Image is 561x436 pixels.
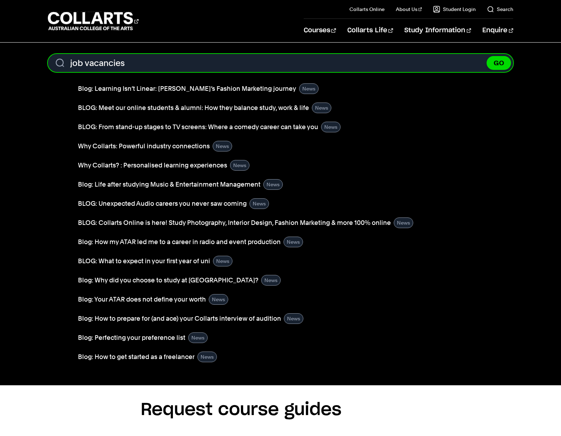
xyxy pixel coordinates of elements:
input: Enter Search Term [48,54,514,72]
div: News [213,256,232,266]
div: Go to homepage [48,11,139,31]
div: News [197,352,217,362]
a: Blog: Why did you choose to study at [GEOGRAPHIC_DATA]? [78,275,258,285]
a: Enquire [482,19,513,42]
a: Study Information [404,19,471,42]
div: News [284,313,303,324]
form: Search [48,54,514,72]
div: News [312,103,331,113]
a: Blog: Learning Isn’t Linear: [PERSON_NAME]’s Fashion Marketing journey [78,84,296,94]
div: News [261,275,281,286]
a: Blog: How to prepare for (and ace) your Collarts interview of audition [78,314,281,324]
a: BLOG: Collarts Online is here! Study Photography, Interior Design, Fashion Marketing & more 100% ... [78,218,391,228]
h3: Request course guides [141,397,421,424]
a: BLOG: Unexpected Audio careers you never saw coming [78,199,247,209]
a: Blog: Life after studying Music & Entertainment Management [78,180,260,189]
a: BLOG: What to expect in your first year of uni [78,256,210,266]
div: News [263,179,283,190]
a: Student Login [433,6,476,13]
a: BLOG: From stand-up stages to TV screens: Where a comedy career can take you [78,122,318,132]
div: News [188,332,208,343]
a: Blog: How my ATAR led me to a career in radio and event production [78,237,281,247]
div: News [284,237,303,247]
div: News [394,217,413,228]
div: News [321,122,341,132]
a: Why Collarts: Powerful industry connections [78,141,210,151]
div: News [213,141,232,151]
a: About Us [396,6,422,13]
button: GO [487,56,511,70]
a: BLOG: Meet our online students & alumni: How they balance study, work & life [78,103,309,113]
div: News [299,83,319,94]
a: Blog: How to get started as a freelancer [78,352,195,362]
a: Collarts Online [349,6,385,13]
a: Search [487,6,513,13]
a: Blog: Perfecting your preference list [78,333,185,343]
a: Blog: Your ATAR does not define your worth [78,294,206,304]
a: Collarts Life [347,19,393,42]
div: News [209,294,228,305]
div: News [249,198,269,209]
div: News [230,160,249,171]
a: Courses [304,19,336,42]
a: Why Collarts? : Personalised learning experiences [78,160,227,170]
